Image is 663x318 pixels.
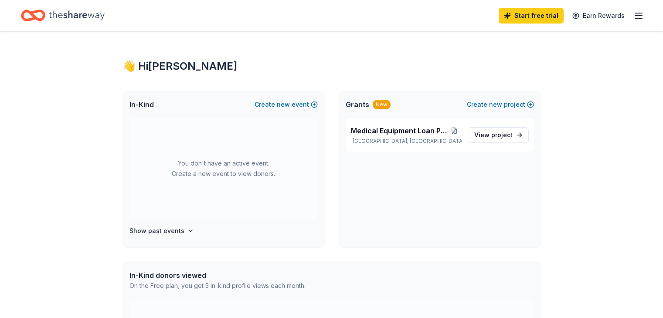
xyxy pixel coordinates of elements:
p: [GEOGRAPHIC_DATA], [GEOGRAPHIC_DATA] [351,138,462,145]
a: Start free trial [499,8,564,24]
span: Medical Equipment Loan Program [351,125,447,136]
div: In-Kind donors viewed [129,270,306,281]
button: Show past events [129,226,194,236]
div: 👋 Hi [PERSON_NAME] [122,59,541,73]
span: In-Kind [129,99,154,110]
a: Earn Rewards [567,8,630,24]
span: View [474,130,513,140]
div: You don't have an active event. Create a new event to view donors. [129,118,318,219]
button: Createnewevent [255,99,318,110]
span: Grants [346,99,369,110]
span: new [277,99,290,110]
h4: Show past events [129,226,184,236]
span: project [491,131,513,139]
span: new [489,99,502,110]
div: On the Free plan, you get 5 in-kind profile views each month. [129,281,306,291]
button: Createnewproject [467,99,534,110]
a: Home [21,5,105,26]
div: New [373,100,391,109]
a: View project [469,127,529,143]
